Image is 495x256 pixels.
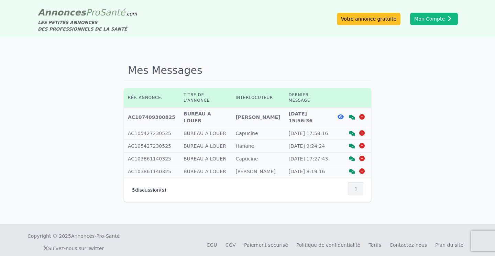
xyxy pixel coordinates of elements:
td: AC105427230525 [124,140,179,153]
td: BUREAU A LOUER [179,153,231,165]
a: Paiement sécurisé [244,242,288,248]
td: [DATE] 9:24:24 [285,140,333,153]
a: Politique de confidentialité [296,242,361,248]
div: Copyright © 2025 [27,233,120,240]
td: [PERSON_NAME] [231,108,284,127]
a: Annonces-Pro-Santé [71,233,120,240]
i: Supprimer la discussion [359,130,365,136]
td: Capucine [231,153,284,165]
th: Dernier message [285,88,333,108]
td: [PERSON_NAME] [231,165,284,178]
a: Contactez-nous [389,242,427,248]
a: AnnoncesProSanté.com [38,7,137,18]
i: Supprimer la discussion [359,114,365,120]
th: Réf. annonce. [124,88,179,108]
span: 1 [354,185,357,192]
span: Santé [100,7,125,18]
span: 5 [132,187,135,193]
td: BUREAU A LOUER [179,108,231,127]
h1: Mes Messages [124,60,371,81]
td: [DATE] 17:27:43 [285,153,333,165]
button: Mon Compte [410,13,458,25]
td: BUREAU A LOUER [179,165,231,178]
i: Supprimer la discussion [359,156,365,161]
td: [DATE] 15:56:36 [285,108,333,127]
i: Voir la discussion [349,144,355,148]
th: Titre de l'annonce [179,88,231,108]
td: Capucine [231,127,284,140]
th: Interlocuteur [231,88,284,108]
p: discussion(s) [132,187,166,193]
i: Voir l'annonce [338,114,344,120]
a: Plan du site [435,242,463,248]
i: Supprimer la discussion [359,143,365,148]
a: Suivez-nous sur Twitter [43,246,104,251]
a: CGU [207,242,217,248]
td: BUREAU A LOUER [179,140,231,153]
td: AC103861140325 [124,165,179,178]
a: CGV [225,242,236,248]
td: Hanane [231,140,284,153]
td: [DATE] 17:58:16 [285,127,333,140]
i: Voir la discussion [349,115,355,120]
td: [DATE] 8:19:16 [285,165,333,178]
span: Pro [86,7,100,18]
td: BUREAU A LOUER [179,127,231,140]
a: Votre annonce gratuite [337,13,400,25]
span: .com [125,11,137,16]
td: AC105427230525 [124,127,179,140]
i: Voir la discussion [349,156,355,161]
td: AC107409300825 [124,108,179,127]
span: Annonces [38,7,86,18]
i: Voir la discussion [349,169,355,174]
div: LES PETITES ANNONCES DES PROFESSIONNELS DE LA SANTÉ [38,19,137,32]
nav: Pagination [349,182,363,195]
td: AC103861140325 [124,153,179,165]
i: Voir la discussion [349,131,355,136]
i: Supprimer la discussion [359,168,365,174]
a: Tarifs [368,242,381,248]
